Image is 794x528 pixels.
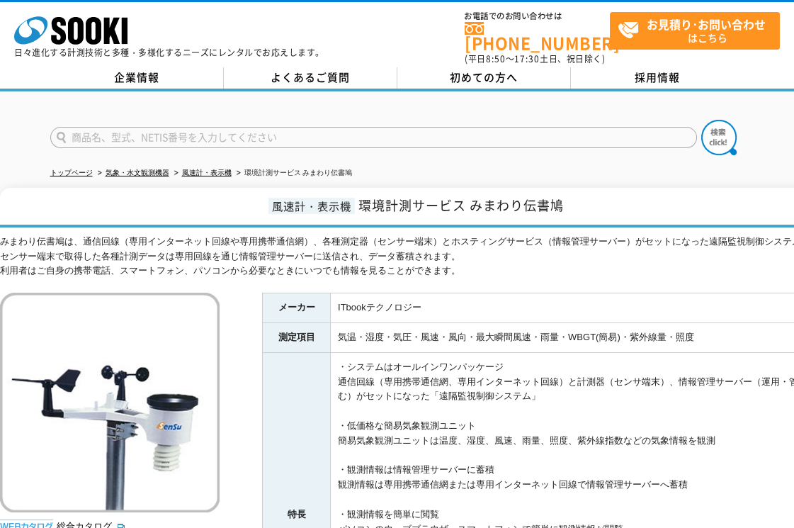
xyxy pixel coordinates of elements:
a: お見積り･お問い合わせはこちら [610,12,780,50]
span: (平日 ～ 土日、祝日除く) [465,52,605,65]
a: 初めての方へ [397,67,571,89]
th: 測定項目 [263,323,331,353]
th: メーカー [263,293,331,323]
span: 17:30 [514,52,540,65]
a: 気象・水文観測機器 [106,169,169,176]
span: お電話でのお問い合わせは [465,12,610,21]
a: [PHONE_NUMBER] [465,22,610,51]
span: 8:50 [486,52,506,65]
span: 環境計測サービス みまわり伝書鳩 [358,196,564,215]
li: 環境計測サービス みまわり伝書鳩 [234,166,353,181]
strong: お見積り･お問い合わせ [647,16,766,33]
img: btn_search.png [701,120,737,155]
a: 風速計・表示機 [182,169,232,176]
a: よくあるご質問 [224,67,397,89]
a: トップページ [50,169,93,176]
span: はこちら [618,13,779,48]
a: 採用情報 [571,67,744,89]
input: 商品名、型式、NETIS番号を入力してください [50,127,697,148]
a: 企業情報 [50,67,224,89]
span: 風速計・表示機 [268,198,355,214]
p: 日々進化する計測技術と多種・多様化するニーズにレンタルでお応えします。 [14,48,324,57]
span: 初めての方へ [450,69,518,85]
